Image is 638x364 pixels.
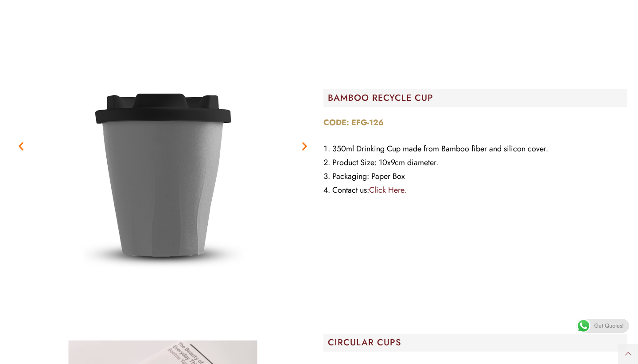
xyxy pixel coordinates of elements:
span: 350ml Drinking Cup made from Bamboo fiber and silicon cover. [332,143,548,154]
h2: CIRCULAR CUPS [328,338,627,347]
span: Packaging: Paper Box [332,170,405,182]
strong: CODE: EFG-126 [323,117,384,128]
span: Product Size: 10x9cm diameter. [332,157,438,168]
h2: BAMBOO RECYCLE CUP [328,94,627,103]
div: Previous slide [16,140,27,151]
span: Get Quotes! [594,319,624,333]
a: Click Here. [369,184,406,196]
div: Next slide [299,140,310,151]
li: Contact us: [323,183,627,197]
